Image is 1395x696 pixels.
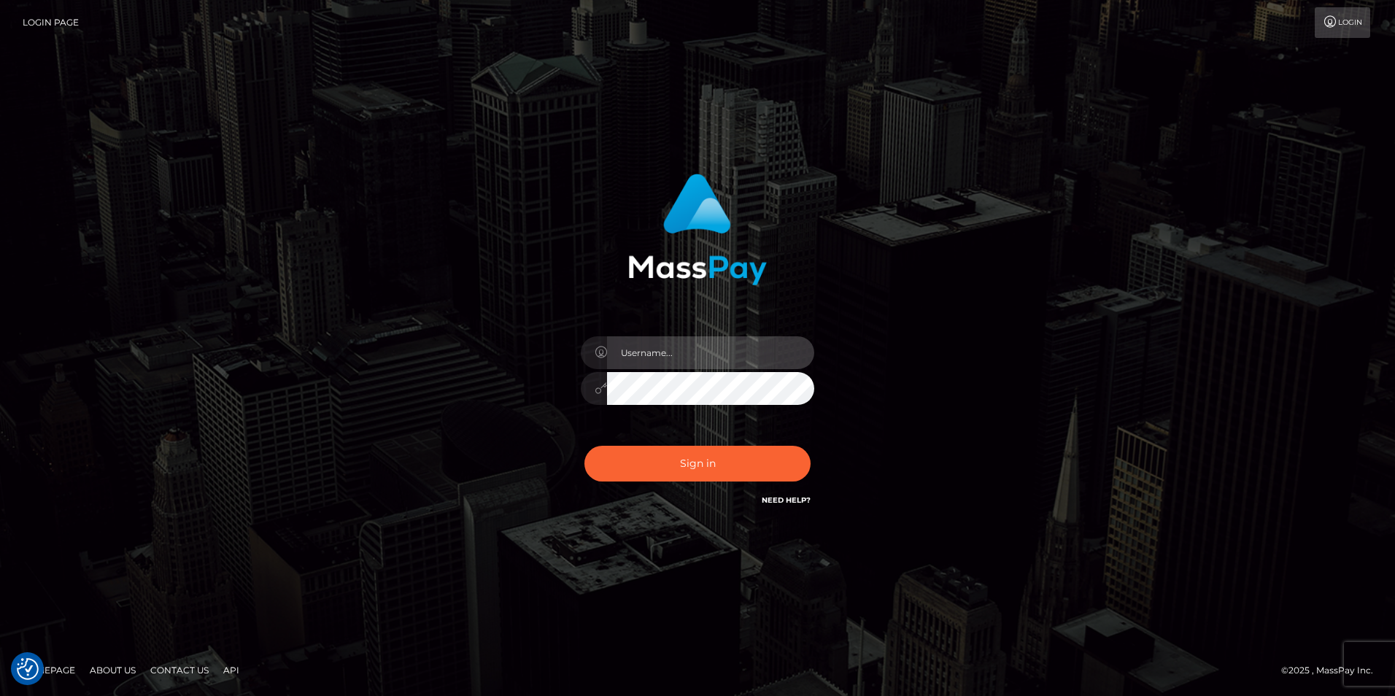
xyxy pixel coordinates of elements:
[217,659,245,681] a: API
[584,446,811,482] button: Sign in
[84,659,142,681] a: About Us
[17,658,39,680] button: Consent Preferences
[17,658,39,680] img: Revisit consent button
[1281,662,1384,678] div: © 2025 , MassPay Inc.
[16,659,81,681] a: Homepage
[1315,7,1370,38] a: Login
[762,495,811,505] a: Need Help?
[23,7,79,38] a: Login Page
[628,174,767,285] img: MassPay Login
[144,659,215,681] a: Contact Us
[607,336,814,369] input: Username...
